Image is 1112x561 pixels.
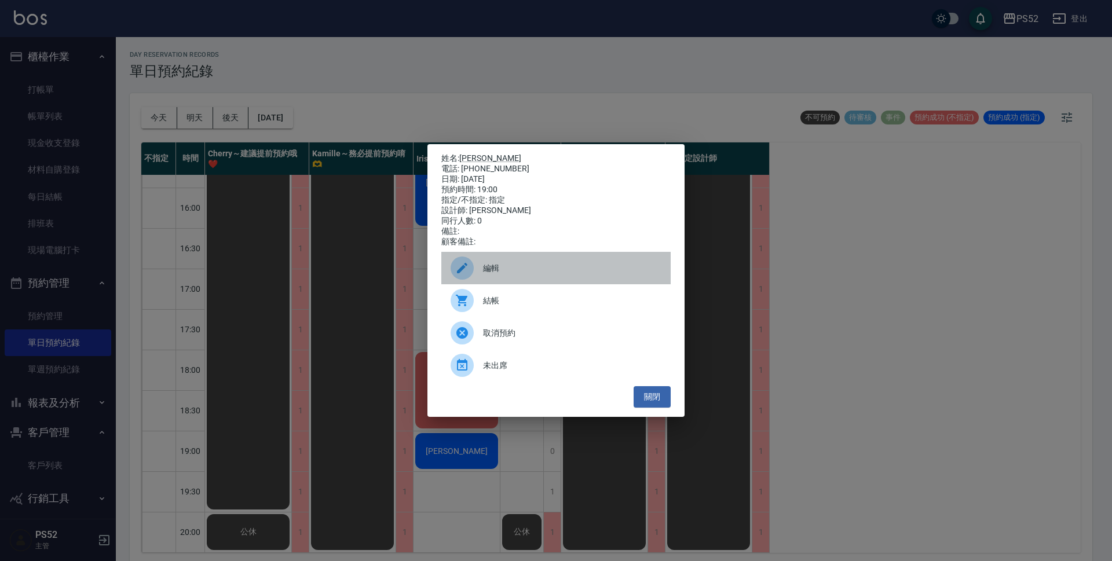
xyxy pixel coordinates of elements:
[483,360,661,372] span: 未出席
[441,185,671,195] div: 預約時間: 19:00
[441,317,671,349] div: 取消預約
[483,262,661,274] span: 編輯
[441,174,671,185] div: 日期: [DATE]
[441,216,671,226] div: 同行人數: 0
[441,195,671,206] div: 指定/不指定: 指定
[441,284,671,317] a: 結帳
[441,226,671,237] div: 備註:
[483,295,661,307] span: 結帳
[441,206,671,216] div: 設計師: [PERSON_NAME]
[441,153,671,164] p: 姓名:
[459,153,521,163] a: [PERSON_NAME]
[441,164,671,174] div: 電話: [PHONE_NUMBER]
[441,237,671,247] div: 顧客備註:
[441,349,671,382] div: 未出席
[483,327,661,339] span: 取消預約
[441,252,671,284] div: 編輯
[634,386,671,408] button: 關閉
